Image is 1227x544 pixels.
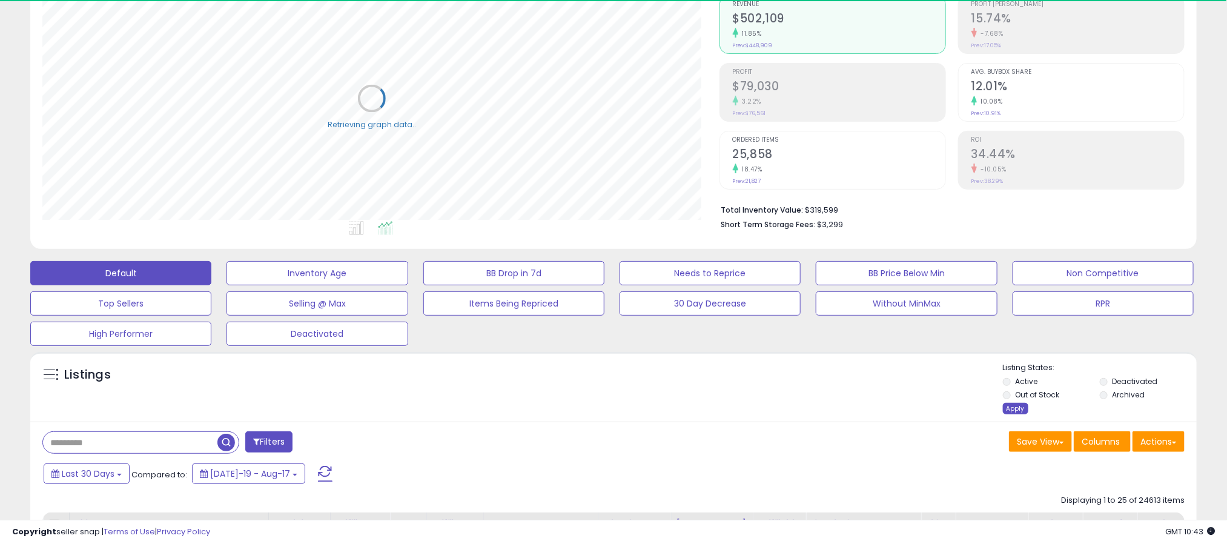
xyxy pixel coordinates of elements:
[977,97,1003,106] small: 10.08%
[1003,362,1197,374] p: Listing States:
[1016,376,1038,386] label: Active
[1082,436,1120,448] span: Columns
[977,29,1004,38] small: -7.68%
[816,261,997,285] button: BB Price Below Min
[721,219,816,230] b: Short Term Storage Fees:
[1112,376,1157,386] label: Deactivated
[64,367,111,383] h5: Listings
[971,12,1184,28] h2: 15.74%
[971,42,1002,49] small: Prev: 17.05%
[721,205,804,215] b: Total Inventory Value:
[1009,431,1072,452] button: Save View
[620,291,801,316] button: 30 Day Decrease
[227,261,408,285] button: Inventory Age
[971,79,1184,96] h2: 12.01%
[733,69,945,76] span: Profit
[12,526,56,537] strong: Copyright
[423,291,604,316] button: Items Being Repriced
[30,291,211,316] button: Top Sellers
[971,147,1184,164] h2: 34.44%
[1016,390,1060,400] label: Out of Stock
[733,79,945,96] h2: $79,030
[733,12,945,28] h2: $502,109
[733,137,945,144] span: Ordered Items
[1003,403,1028,414] div: Apply
[971,177,1004,185] small: Prev: 38.29%
[1061,495,1185,506] div: Displaying 1 to 25 of 24613 items
[971,69,1184,76] span: Avg. Buybox Share
[1112,390,1145,400] label: Archived
[192,463,305,484] button: [DATE]-19 - Aug-17
[210,468,290,480] span: [DATE]-19 - Aug-17
[12,526,210,538] div: seller snap | |
[721,202,1176,216] li: $319,599
[738,29,762,38] small: 11.85%
[738,97,762,106] small: 3.22%
[227,291,408,316] button: Selling @ Max
[62,468,114,480] span: Last 30 Days
[1074,431,1131,452] button: Columns
[1133,431,1185,452] button: Actions
[977,165,1007,174] small: -10.05%
[245,431,293,453] button: Filters
[227,322,408,346] button: Deactivated
[328,119,416,130] div: Retrieving graph data..
[157,526,210,537] a: Privacy Policy
[1165,526,1215,537] span: 2025-09-17 10:43 GMT
[44,463,130,484] button: Last 30 Days
[733,147,945,164] h2: 25,858
[738,165,762,174] small: 18.47%
[733,110,766,117] small: Prev: $76,561
[423,261,604,285] button: BB Drop in 7d
[971,1,1184,8] span: Profit [PERSON_NAME]
[818,219,844,230] span: $3,299
[104,526,155,537] a: Terms of Use
[733,177,761,185] small: Prev: 21,827
[30,322,211,346] button: High Performer
[733,42,773,49] small: Prev: $448,909
[620,261,801,285] button: Needs to Reprice
[816,291,997,316] button: Without MinMax
[733,1,945,8] span: Revenue
[971,110,1001,117] small: Prev: 10.91%
[1013,291,1194,316] button: RPR
[1013,261,1194,285] button: Non Competitive
[30,261,211,285] button: Default
[131,469,187,480] span: Compared to:
[971,137,1184,144] span: ROI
